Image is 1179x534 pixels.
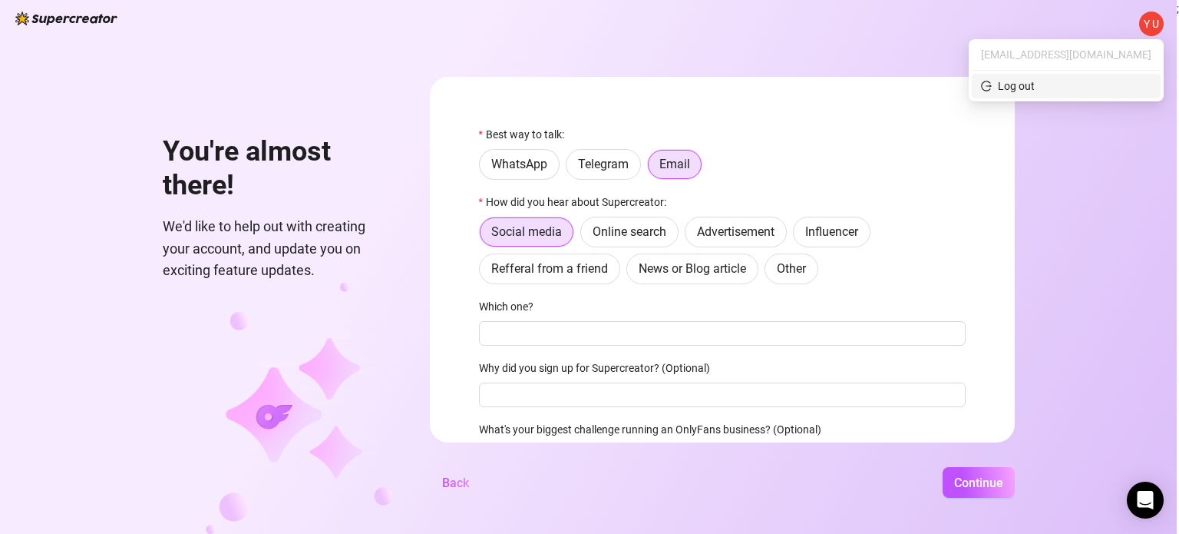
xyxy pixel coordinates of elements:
label: Best way to talk: [479,126,574,143]
button: Continue [943,467,1015,498]
span: Telegram [578,157,629,171]
span: logout [981,81,992,91]
img: logo [15,12,117,25]
span: Other [777,261,806,276]
div: Log out [998,78,1035,95]
input: Which one? [479,321,966,346]
h1: You're almost there! [163,135,393,202]
span: [EMAIL_ADDRESS][DOMAIN_NAME] [981,46,1151,63]
span: Continue [954,476,1003,490]
span: Y U [1144,15,1159,32]
span: Influencer [805,224,858,239]
label: How did you hear about Supercreator: [479,194,676,211]
label: What's your biggest challenge running an OnlyFans business? (Optional) [479,421,831,438]
button: Back [430,467,481,498]
div: Open Intercom Messenger [1127,482,1164,519]
span: Advertisement [697,224,774,239]
span: Online search [593,224,666,239]
label: Why did you sign up for Supercreator? (Optional) [479,360,720,376]
span: WhatsApp [491,157,547,171]
span: Back [442,476,469,490]
span: Email [659,157,690,171]
span: Social media [491,224,562,239]
span: We'd like to help out with creating your account, and update you on exciting feature updates. [163,216,393,281]
label: Which one? [479,298,543,315]
input: Why did you sign up for Supercreator? (Optional) [479,383,966,407]
span: News or Blog article [639,261,746,276]
span: Refferal from a friend [491,261,608,276]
